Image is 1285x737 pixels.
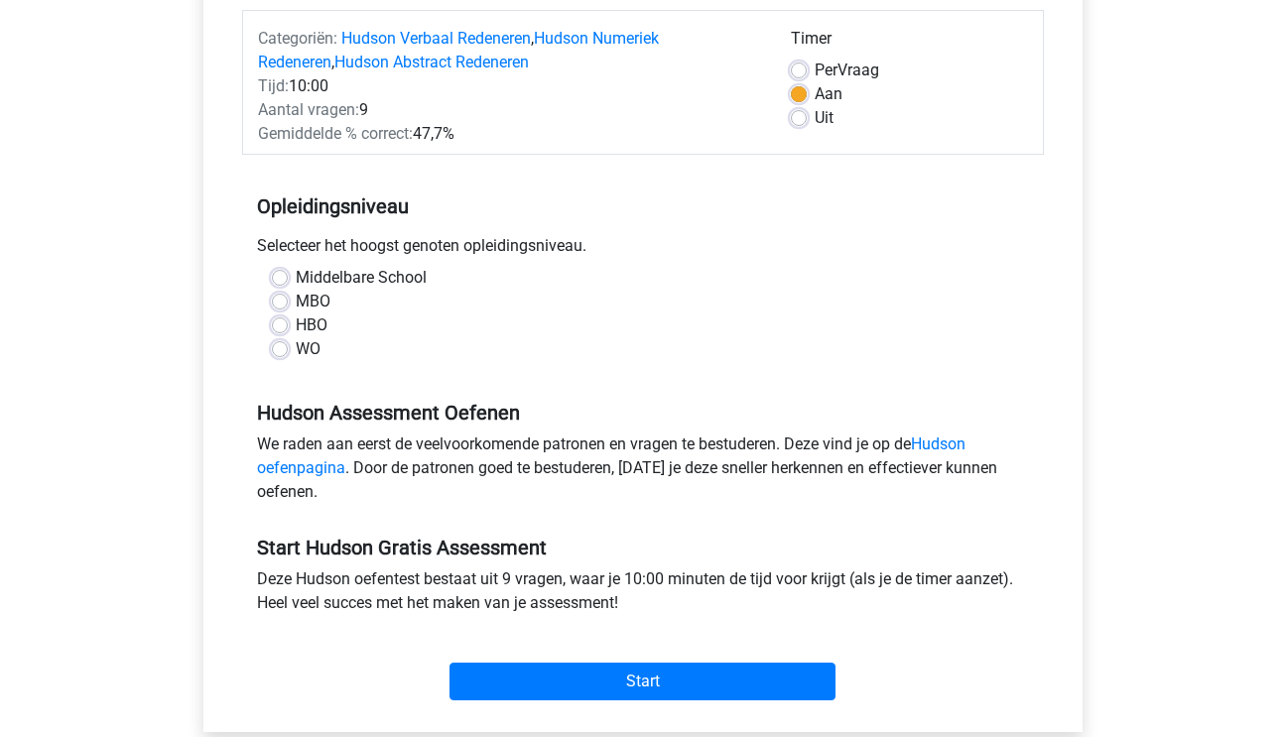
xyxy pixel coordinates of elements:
[243,74,776,98] div: 10:00
[334,53,529,71] a: Hudson Abstract Redeneren
[258,100,359,119] span: Aantal vragen:
[296,290,330,313] label: MBO
[815,61,837,79] span: Per
[791,27,1028,59] div: Timer
[815,82,842,106] label: Aan
[296,337,321,361] label: WO
[257,186,1029,226] h5: Opleidingsniveau
[450,663,835,700] input: Start
[242,567,1044,623] div: Deze Hudson oefentest bestaat uit 9 vragen, waar je 10:00 minuten de tijd voor krijgt (als je de ...
[296,313,327,337] label: HBO
[243,27,776,74] div: , ,
[258,76,289,95] span: Tijd:
[257,401,1029,425] h5: Hudson Assessment Oefenen
[296,266,427,290] label: Middelbare School
[257,536,1029,559] h5: Start Hudson Gratis Assessment
[243,98,776,122] div: 9
[258,124,413,143] span: Gemiddelde % correct:
[815,59,879,82] label: Vraag
[258,29,337,48] span: Categoriën:
[341,29,531,48] a: Hudson Verbaal Redeneren
[243,122,776,146] div: 47,7%
[242,432,1044,512] div: We raden aan eerst de veelvoorkomende patronen en vragen te bestuderen. Deze vind je op de . Door...
[242,234,1044,266] div: Selecteer het hoogst genoten opleidingsniveau.
[815,106,834,130] label: Uit
[258,29,659,71] a: Hudson Numeriek Redeneren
